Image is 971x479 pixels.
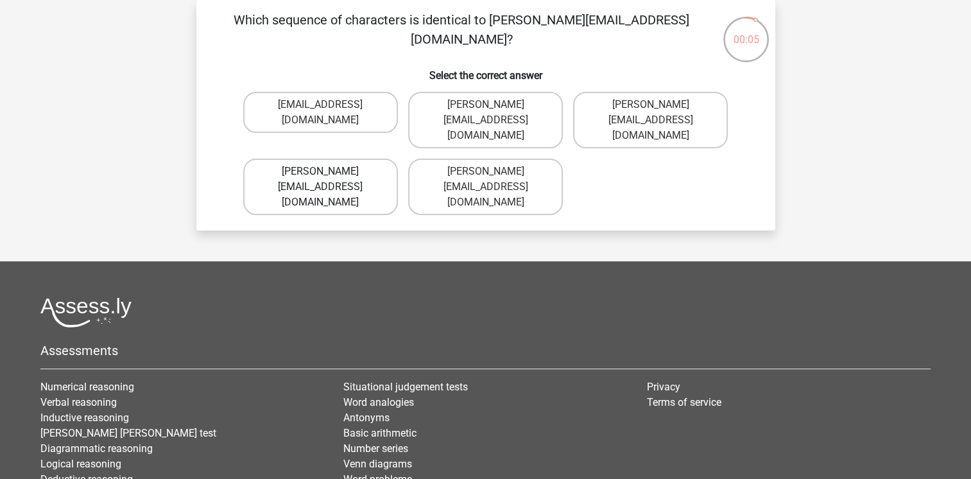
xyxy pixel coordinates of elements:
[408,159,563,215] label: [PERSON_NAME][EMAIL_ADDRESS][DOMAIN_NAME]
[722,15,770,48] div: 00:05
[343,427,417,439] a: Basic arithmetic
[217,10,707,49] p: Which sequence of characters is identical to [PERSON_NAME][EMAIL_ADDRESS][DOMAIN_NAME]?
[243,159,398,215] label: [PERSON_NAME][EMAIL_ADDRESS][DOMAIN_NAME]
[343,396,414,408] a: Word analogies
[217,59,755,82] h6: Select the correct answer
[40,343,931,358] h5: Assessments
[40,427,216,439] a: [PERSON_NAME] [PERSON_NAME] test
[243,92,398,133] label: [EMAIL_ADDRESS][DOMAIN_NAME]
[343,458,412,470] a: Venn diagrams
[343,412,390,424] a: Antonyms
[343,442,408,455] a: Number series
[40,458,121,470] a: Logical reasoning
[40,381,134,393] a: Numerical reasoning
[647,381,680,393] a: Privacy
[343,381,468,393] a: Situational judgement tests
[40,297,132,327] img: Assessly logo
[40,412,129,424] a: Inductive reasoning
[408,92,563,148] label: [PERSON_NAME][EMAIL_ADDRESS][DOMAIN_NAME]
[647,396,721,408] a: Terms of service
[40,442,153,455] a: Diagrammatic reasoning
[40,396,117,408] a: Verbal reasoning
[573,92,728,148] label: [PERSON_NAME][EMAIL_ADDRESS][DOMAIN_NAME]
